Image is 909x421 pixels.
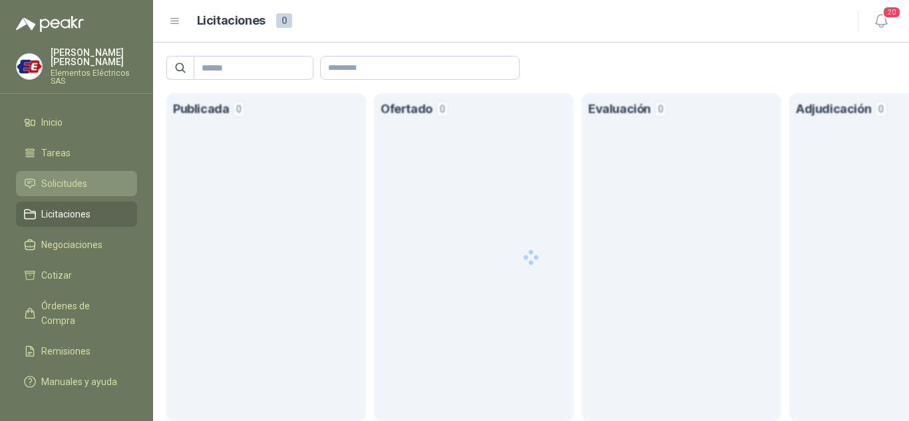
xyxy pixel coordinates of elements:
[276,13,292,28] span: 0
[16,110,137,135] a: Inicio
[16,16,84,32] img: Logo peakr
[869,9,893,33] button: 20
[41,268,72,283] span: Cotizar
[41,344,91,358] span: Remisiones
[882,6,901,19] span: 20
[16,232,137,257] a: Negociaciones
[16,171,137,196] a: Solicitudes
[51,69,137,85] p: Elementos Eléctricos SAS
[41,237,102,252] span: Negociaciones
[41,374,117,389] span: Manuales y ayuda
[51,48,137,67] p: [PERSON_NAME] [PERSON_NAME]
[16,140,137,166] a: Tareas
[41,207,91,221] span: Licitaciones
[16,339,137,364] a: Remisiones
[16,293,137,333] a: Órdenes de Compra
[16,263,137,288] a: Cotizar
[41,176,87,191] span: Solicitudes
[41,299,124,328] span: Órdenes de Compra
[17,54,42,79] img: Company Logo
[16,369,137,394] a: Manuales y ayuda
[197,11,266,31] h1: Licitaciones
[16,202,137,227] a: Licitaciones
[41,146,71,160] span: Tareas
[41,115,63,130] span: Inicio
